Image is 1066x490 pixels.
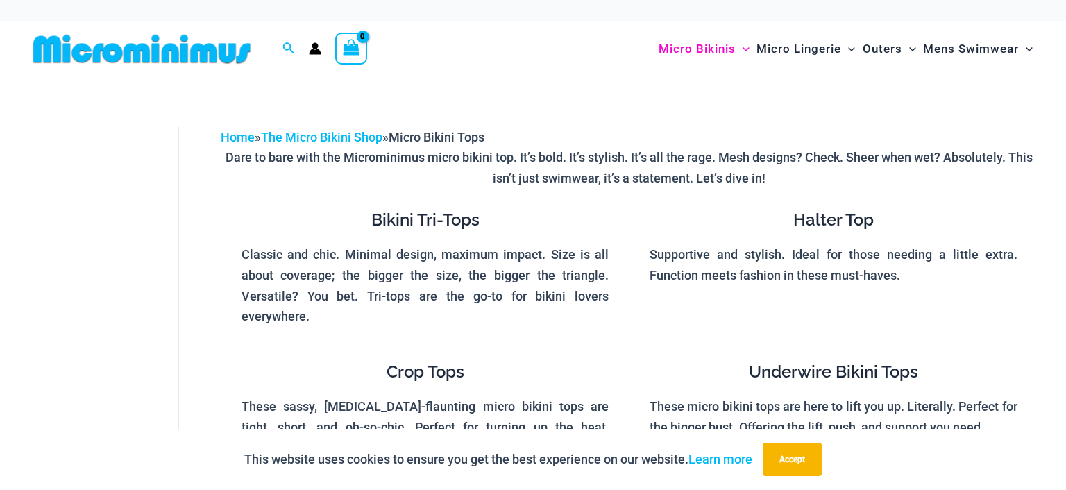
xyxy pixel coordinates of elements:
span: Mens Swimwear [923,31,1019,67]
iframe: TrustedSite Certified [35,116,160,394]
span: Menu Toggle [736,31,750,67]
p: These sassy, [MEDICAL_DATA]-flaunting micro bikini tops are tight, short, and oh-so-chic. Perfect... [242,396,609,458]
p: Supportive and stylish. Ideal for those needing a little extra. Function meets fashion in these m... [650,244,1017,285]
a: Learn more [688,452,752,466]
span: Micro Bikinis [659,31,736,67]
a: Micro LingerieMenu ToggleMenu Toggle [753,28,858,70]
button: Accept [763,443,822,476]
span: Menu Toggle [841,31,855,67]
a: Micro BikinisMenu ToggleMenu Toggle [655,28,753,70]
a: The Micro Bikini Shop [261,130,382,144]
p: These micro bikini tops are here to lift you up. Literally. Perfect for the bigger bust. Offering... [650,396,1017,437]
span: Micro Lingerie [756,31,841,67]
span: Menu Toggle [902,31,916,67]
a: Search icon link [282,40,295,58]
h4: Crop Tops [242,362,609,382]
a: Home [221,130,255,144]
h4: Halter Top [650,210,1017,230]
a: OutersMenu ToggleMenu Toggle [859,28,920,70]
span: Menu Toggle [1019,31,1033,67]
p: This website uses cookies to ensure you get the best experience on our website. [244,449,752,470]
p: Dare to bare with the Microminimus micro bikini top. It’s bold. It’s stylish. It’s all the rage. ... [221,147,1038,188]
p: Classic and chic. Minimal design, maximum impact. Size is all about coverage; the bigger the size... [242,244,609,327]
img: MM SHOP LOGO FLAT [28,33,256,65]
span: Outers [863,31,902,67]
span: » » [221,130,484,144]
a: View Shopping Cart, empty [335,33,367,65]
a: Account icon link [309,42,321,55]
span: Micro Bikini Tops [389,130,484,144]
h4: Bikini Tri-Tops [242,210,609,230]
a: Mens SwimwearMenu ToggleMenu Toggle [920,28,1036,70]
nav: Site Navigation [653,26,1038,72]
h4: Underwire Bikini Tops [650,362,1017,382]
